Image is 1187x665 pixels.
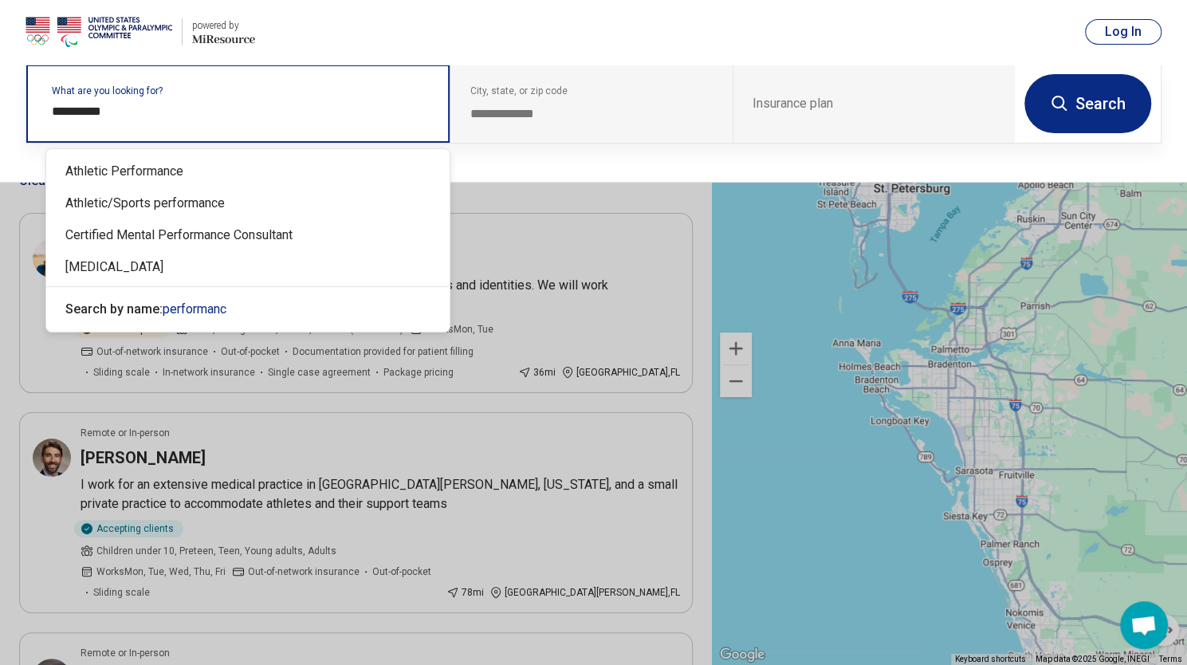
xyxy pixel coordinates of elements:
[65,301,163,317] span: Search by name:
[1120,601,1168,649] div: Open chat
[52,86,430,96] label: What are you looking for?
[192,18,255,33] div: powered by
[46,155,450,187] div: Athletic Performance
[26,13,172,51] img: USOPC
[46,219,450,251] div: Certified Mental Performance Consultant
[46,187,450,219] div: Athletic/Sports performance
[163,301,226,317] span: performanc
[46,251,450,283] div: [MEDICAL_DATA]
[1024,74,1151,133] button: Search
[1085,19,1161,45] button: Log In
[46,149,450,332] div: Suggestions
